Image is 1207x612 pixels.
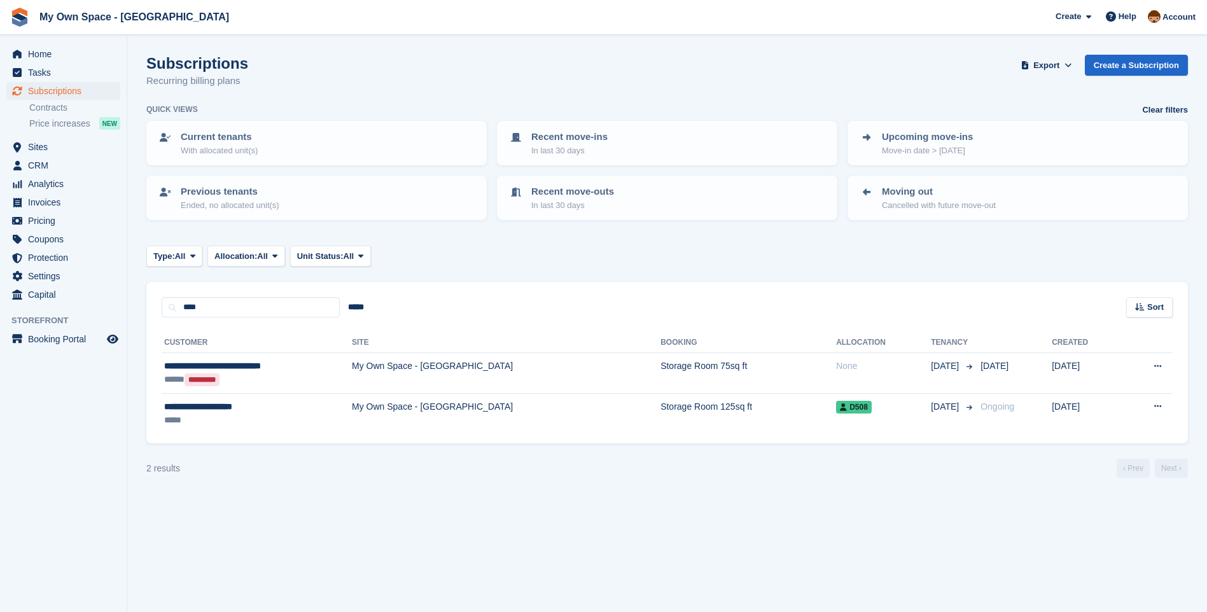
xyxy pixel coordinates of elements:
[28,212,104,230] span: Pricing
[28,175,104,193] span: Analytics
[28,82,104,100] span: Subscriptions
[6,138,120,156] a: menu
[1052,353,1121,394] td: [DATE]
[836,359,931,373] div: None
[344,250,354,263] span: All
[28,286,104,303] span: Capital
[146,74,248,88] p: Recurring billing plans
[28,330,104,348] span: Booking Portal
[1052,333,1121,353] th: Created
[6,267,120,285] a: menu
[660,393,836,433] td: Storage Room 125sq ft
[6,82,120,100] a: menu
[836,401,872,414] span: D508
[6,330,120,348] a: menu
[931,333,975,353] th: Tenancy
[6,212,120,230] a: menu
[531,144,608,157] p: In last 30 days
[181,199,279,212] p: Ended, no allocated unit(s)
[352,333,660,353] th: Site
[849,122,1187,164] a: Upcoming move-ins Move-in date > [DATE]
[105,331,120,347] a: Preview store
[6,286,120,303] a: menu
[1056,10,1081,23] span: Create
[28,156,104,174] span: CRM
[352,353,660,394] td: My Own Space - [GEOGRAPHIC_DATA]
[6,156,120,174] a: menu
[6,45,120,63] a: menu
[297,250,344,263] span: Unit Status:
[1114,459,1190,478] nav: Page
[6,175,120,193] a: menu
[11,314,127,327] span: Storefront
[34,6,234,27] a: My Own Space - [GEOGRAPHIC_DATA]
[6,64,120,81] a: menu
[28,193,104,211] span: Invoices
[28,249,104,267] span: Protection
[6,193,120,211] a: menu
[882,144,973,157] p: Move-in date > [DATE]
[531,199,614,212] p: In last 30 days
[148,177,485,219] a: Previous tenants Ended, no allocated unit(s)
[1085,55,1188,76] a: Create a Subscription
[660,333,836,353] th: Booking
[99,117,120,130] div: NEW
[1119,10,1136,23] span: Help
[28,45,104,63] span: Home
[1142,104,1188,116] a: Clear filters
[882,184,996,199] p: Moving out
[146,462,180,475] div: 2 results
[28,138,104,156] span: Sites
[1162,11,1196,24] span: Account
[1148,10,1161,23] img: Paula Harris
[1052,393,1121,433] td: [DATE]
[1019,55,1075,76] button: Export
[1033,59,1059,72] span: Export
[175,250,186,263] span: All
[531,130,608,144] p: Recent move-ins
[162,333,352,353] th: Customer
[1155,459,1188,478] a: Next
[10,8,29,27] img: stora-icon-8386f47178a22dfd0bd8f6a31ec36ba5ce8667c1dd55bd0f319d3a0aa187defe.svg
[153,250,175,263] span: Type:
[214,250,257,263] span: Allocation:
[29,102,120,114] a: Contracts
[882,130,973,144] p: Upcoming move-ins
[6,230,120,248] a: menu
[181,144,258,157] p: With allocated unit(s)
[531,184,614,199] p: Recent move-outs
[148,122,485,164] a: Current tenants With allocated unit(s)
[980,361,1008,371] span: [DATE]
[980,401,1014,412] span: Ongoing
[28,230,104,248] span: Coupons
[146,104,198,115] h6: Quick views
[1147,301,1164,314] span: Sort
[29,116,120,130] a: Price increases NEW
[257,250,268,263] span: All
[660,353,836,394] td: Storage Room 75sq ft
[146,55,248,72] h1: Subscriptions
[882,199,996,212] p: Cancelled with future move-out
[28,267,104,285] span: Settings
[146,246,202,267] button: Type: All
[498,122,836,164] a: Recent move-ins In last 30 days
[498,177,836,219] a: Recent move-outs In last 30 days
[181,130,258,144] p: Current tenants
[931,359,961,373] span: [DATE]
[181,184,279,199] p: Previous tenants
[836,333,931,353] th: Allocation
[849,177,1187,219] a: Moving out Cancelled with future move-out
[6,249,120,267] a: menu
[28,64,104,81] span: Tasks
[290,246,371,267] button: Unit Status: All
[29,118,90,130] span: Price increases
[207,246,285,267] button: Allocation: All
[352,393,660,433] td: My Own Space - [GEOGRAPHIC_DATA]
[931,400,961,414] span: [DATE]
[1117,459,1150,478] a: Previous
